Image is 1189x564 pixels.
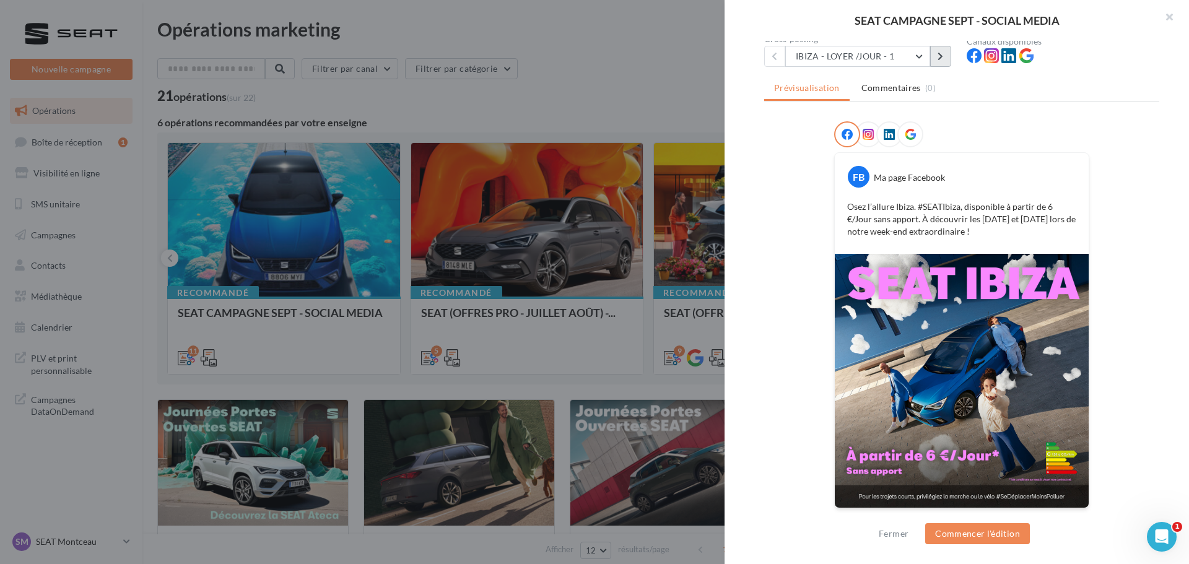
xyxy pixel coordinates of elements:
[848,166,869,188] div: FB
[925,83,936,93] span: (0)
[874,171,945,184] div: Ma page Facebook
[834,508,1089,524] div: La prévisualisation est non-contractuelle
[764,35,957,43] div: Cross-posting
[1172,522,1182,532] span: 1
[785,46,930,67] button: IBIZA - LOYER /JOUR - 1
[925,523,1030,544] button: Commencer l'édition
[847,201,1076,238] p: Osez l’allure Ibiza. #SEATIbiza, disponible à partir de 6 €/Jour sans apport. À découvrir les [DA...
[967,37,1159,46] div: Canaux disponibles
[874,526,913,541] button: Fermer
[861,82,921,94] span: Commentaires
[744,15,1169,26] div: SEAT CAMPAGNE SEPT - SOCIAL MEDIA
[1147,522,1177,552] iframe: Intercom live chat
